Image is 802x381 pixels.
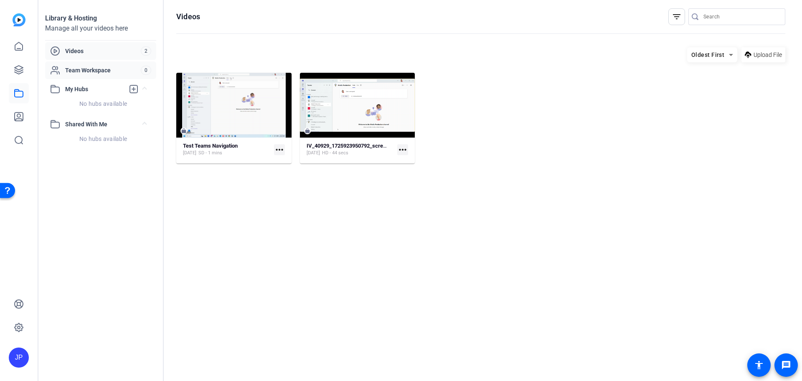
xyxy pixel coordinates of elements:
mat-icon: filter_list [672,12,682,22]
h1: Videos [176,12,200,22]
span: 0 [141,66,151,75]
span: Oldest First [691,51,724,58]
div: Shared With Me [45,133,156,151]
mat-icon: accessibility [754,360,764,370]
mat-icon: more_horiz [274,144,285,155]
span: 2 [141,46,151,56]
input: Search [703,12,779,22]
div: Library & Hosting [45,13,156,23]
mat-icon: more_horiz [397,144,408,155]
mat-expansion-panel-header: My Hubs [45,81,156,97]
span: My Hubs [65,85,124,94]
div: No hubs available [50,135,156,143]
strong: IV_40929_1725923950792_screen [307,143,389,149]
div: My Hubs [45,97,156,116]
mat-icon: message [781,360,791,370]
span: HD - 44 secs [322,150,348,156]
a: IV_40929_1725923950792_screen[DATE]HD - 44 secs [307,143,394,156]
a: Test Teams Navigation[DATE]SD - 1 mins [183,143,271,156]
span: Upload File [754,51,782,59]
div: Manage all your videos here [45,23,156,33]
span: Team Workspace [65,66,141,74]
img: blue-gradient.svg [13,13,25,26]
strong: Test Teams Navigation [183,143,238,149]
span: Videos [65,47,141,55]
div: No hubs available [50,100,156,108]
mat-expansion-panel-header: Shared With Me [45,116,156,133]
span: SD - 1 mins [198,150,222,156]
span: [DATE] [307,150,320,156]
span: [DATE] [183,150,196,156]
div: JP [9,348,29,368]
button: Upload File [741,47,785,62]
span: Shared With Me [65,120,143,129]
